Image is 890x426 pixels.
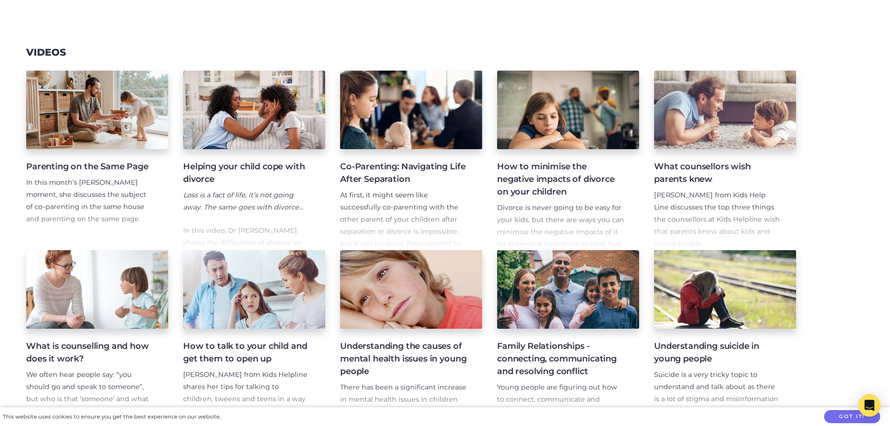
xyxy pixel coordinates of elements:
em: Loss is a fact of life, it’s not going away. The same goes with divorce… [183,191,303,211]
p: you commit to doing your inner work. [PERSON_NAME] and [PERSON_NAME] have both been in this situa... [340,189,467,310]
a: Helping your child cope with divorce Loss is a fact of life, it’s not going away. The same goes w... [183,71,325,250]
h4: What is counselling and how does it work? [26,340,153,365]
p: [PERSON_NAME] from Kids Help Line discusses the top three things the counsellors at Kids Helpline... [654,189,781,250]
h4: Understanding the causes of mental health issues in young people [340,340,467,378]
h4: What counsellors wish parents knew [654,160,781,186]
a: What counsellors wish parents knew [PERSON_NAME] from Kids Help Line discusses the top three thin... [654,71,796,250]
button: Got it! [824,410,880,424]
a: Parenting on the Same Page In this month’s [PERSON_NAME] moment, she discusses the subject of co-... [26,71,168,250]
div: This website uses cookies to ensure you get the best experience on our website. [3,412,221,422]
h4: Helping your child cope with divorce [183,160,310,186]
h4: Family Relationships - connecting, communicating and resolving conflict [497,340,624,378]
h3: Videos [26,47,66,58]
p: In this video, Dr [PERSON_NAME] shares the difficulties of divorce on children and how to help yo... [183,225,310,274]
h4: Parenting on the Same Page [26,160,153,173]
a: How to minimise the negative impacts of divorce on your children Divorce is never going to be eas... [497,71,639,250]
a: Co-Parenting: Navigating Life After Separation At first, it might seem like successfully co-paren... [340,71,482,250]
h4: How to minimise the negative impacts of divorce on your children [497,160,624,198]
span: At first, it might seem like successfully co-parenting with the other parent of your children aft... [340,191,459,248]
div: Open Intercom Messenger [858,394,881,417]
h4: Understanding suicide in young people [654,340,781,365]
h4: How to talk to your child and get them to open up [183,340,310,365]
p: In this month’s [PERSON_NAME] moment, she discusses the subject of co-parenting in the same house... [26,177,153,225]
span: Divorce is never going to be easy for your kids, but there are ways you can minimise the negative... [497,203,624,260]
h4: Co-Parenting: Navigating Life After Separation [340,160,467,186]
